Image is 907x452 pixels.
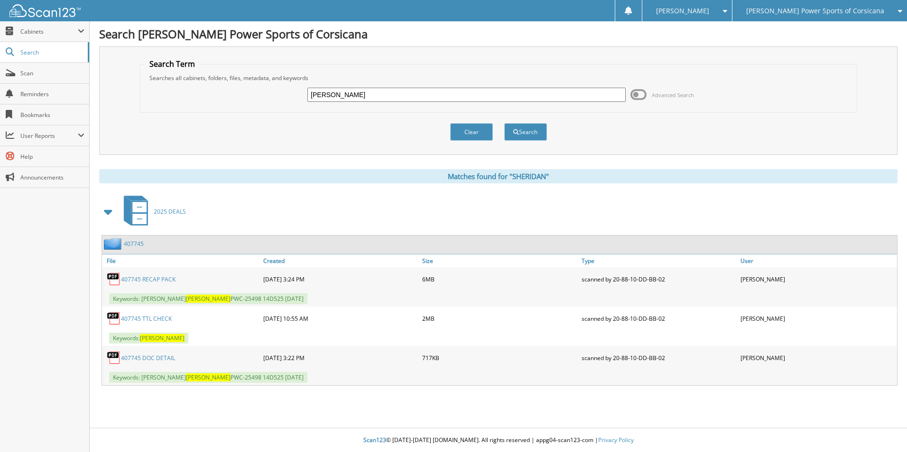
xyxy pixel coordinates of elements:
[579,254,738,267] a: Type
[738,348,897,367] div: [PERSON_NAME]
[102,254,261,267] a: File
[20,90,84,98] span: Reminders
[104,238,124,250] img: folder2.png
[598,436,634,444] a: Privacy Policy
[504,123,547,141] button: Search
[20,173,84,181] span: Announcements
[107,311,121,325] img: PDF.png
[656,8,709,14] span: [PERSON_NAME]
[746,8,884,14] span: [PERSON_NAME] Power Sports of Corsicana
[118,193,186,230] a: 2025 DEALS
[652,91,694,99] span: Advanced Search
[109,333,188,344] span: Keywords:
[121,315,172,323] a: 407745 TTL CHECK
[860,407,907,452] iframe: Chat Widget
[420,270,579,289] div: 6MB
[107,351,121,365] img: PDF.png
[99,26,898,42] h1: Search [PERSON_NAME] Power Sports of Corsicana
[20,69,84,77] span: Scan
[99,169,898,183] div: Matches found for "SHERIDAN"
[579,309,738,328] div: scanned by 20-88-10-DD-BB-02
[90,429,907,452] div: © [DATE]-[DATE] [DOMAIN_NAME]. All rights reserved | appg04-scan123-com |
[109,372,307,383] span: Keywords: [PERSON_NAME] PWC-25498 14D525 [DATE]
[109,293,307,304] span: Keywords: [PERSON_NAME] PWC-25498 14D525 [DATE]
[121,275,176,283] a: 407745 RECAP PACK
[261,348,420,367] div: [DATE] 3:22 PM
[738,270,897,289] div: [PERSON_NAME]
[107,272,121,286] img: PDF.png
[363,436,386,444] span: Scan123
[261,309,420,328] div: [DATE] 10:55 AM
[154,208,186,216] span: 2025 DEALS
[145,74,852,82] div: Searches all cabinets, folders, files, metadata, and keywords
[140,334,185,342] span: [PERSON_NAME]
[145,59,200,69] legend: Search Term
[9,4,81,17] img: scan123-logo-white.svg
[450,123,493,141] button: Clear
[738,309,897,328] div: [PERSON_NAME]
[20,27,78,36] span: Cabinets
[738,254,897,267] a: User
[124,240,144,248] a: 407745
[186,295,231,303] span: [PERSON_NAME]
[121,354,175,362] a: 407745 DOC DETAIL
[579,270,738,289] div: scanned by 20-88-10-DD-BB-02
[186,373,231,381] span: [PERSON_NAME]
[20,153,84,161] span: Help
[261,270,420,289] div: [DATE] 3:24 PM
[579,348,738,367] div: scanned by 20-88-10-DD-BB-02
[20,132,78,140] span: User Reports
[420,254,579,267] a: Size
[261,254,420,267] a: Created
[20,111,84,119] span: Bookmarks
[20,48,83,56] span: Search
[420,309,579,328] div: 2MB
[420,348,579,367] div: 717KB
